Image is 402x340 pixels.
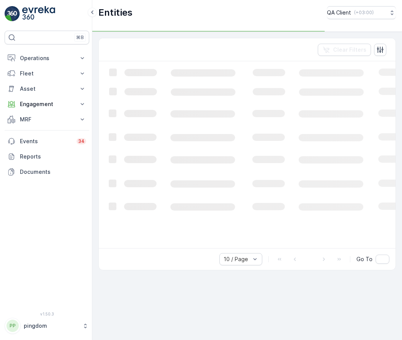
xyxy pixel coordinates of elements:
[5,134,89,149] a: Events34
[20,54,74,62] p: Operations
[20,116,74,123] p: MRF
[78,138,85,144] p: 34
[333,46,366,54] p: Clear Filters
[5,6,20,21] img: logo
[5,51,89,66] button: Operations
[354,10,374,16] p: ( +03:00 )
[5,112,89,127] button: MRF
[327,6,396,19] button: QA Client(+03:00)
[5,81,89,96] button: Asset
[5,164,89,180] a: Documents
[98,7,132,19] p: Entities
[327,9,351,16] p: QA Client
[318,44,371,56] button: Clear Filters
[76,34,84,41] p: ⌘B
[20,85,74,93] p: Asset
[5,318,89,334] button: PPpingdom
[20,153,86,160] p: Reports
[5,149,89,164] a: Reports
[5,96,89,112] button: Engagement
[5,312,89,316] span: v 1.50.3
[20,137,72,145] p: Events
[20,70,74,77] p: Fleet
[356,255,373,263] span: Go To
[5,66,89,81] button: Fleet
[20,100,74,108] p: Engagement
[20,168,86,176] p: Documents
[24,322,78,330] p: pingdom
[7,320,19,332] div: PP
[22,6,55,21] img: logo_light-DOdMpM7g.png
